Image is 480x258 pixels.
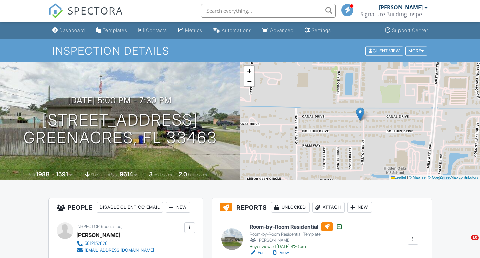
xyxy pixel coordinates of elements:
div: 9614 [120,171,133,178]
div: 2.0 [179,171,187,178]
div: Advanced [270,27,294,33]
div: New [166,202,190,213]
a: [EMAIL_ADDRESS][DOMAIN_NAME] [76,247,154,254]
div: Signature Building Inspections [360,11,428,18]
a: © MapTiler [409,175,427,179]
span: 10 [471,235,479,240]
h3: [DATE] 5:00 pm - 7:30 pm [68,96,172,105]
h1: Inspection Details [52,45,427,57]
span: Lot Size [104,172,119,177]
div: Unlocked [271,202,310,213]
div: Disable Client CC Email [97,202,163,213]
div: [EMAIL_ADDRESS][DOMAIN_NAME] [85,248,154,253]
span: − [247,77,251,85]
a: Contacts [135,24,170,37]
span: bathrooms [188,172,207,177]
div: More [405,46,427,55]
div: Room-by-Room Residential Template [250,232,343,237]
a: Edit [250,249,265,256]
div: 5612152826 [85,241,108,246]
a: Metrics [175,24,205,37]
a: © OpenStreetMap contributors [428,175,478,179]
a: Client View [365,48,405,53]
div: Automations [222,27,252,33]
div: [PERSON_NAME] [379,4,423,11]
a: View [271,249,289,256]
a: Room-by-Room Residential Room-by-Room Residential Template [PERSON_NAME] Buyer viewed [DATE] 8:36 pm [250,222,343,249]
span: SPECTORA [68,3,123,18]
div: 3 [149,171,153,178]
a: Zoom in [244,66,254,76]
span: (requested) [101,224,123,229]
h1: [STREET_ADDRESS] Greenacres, FL 33463 [23,111,217,147]
div: Settings [312,27,331,33]
h3: Reports [212,198,432,217]
img: The Best Home Inspection Software - Spectora [48,3,63,18]
span: sq.ft. [134,172,142,177]
div: Templates [103,27,127,33]
div: Attach [312,202,345,213]
a: Dashboard [50,24,88,37]
iframe: Intercom live chat [457,235,473,251]
a: 5612152826 [76,240,154,247]
span: sq. ft. [69,172,78,177]
div: New [347,202,372,213]
a: Templates [93,24,130,37]
input: Search everything... [201,4,336,18]
div: Buyer viewed [DATE] 8:36 pm [250,244,343,249]
a: Automations (Basic) [211,24,254,37]
a: Support Center [382,24,431,37]
div: 1591 [56,171,68,178]
a: Advanced [260,24,296,37]
div: Client View [365,46,403,55]
h3: People [49,198,203,217]
span: slab [91,172,98,177]
a: Settings [302,24,334,37]
div: Support Center [392,27,428,33]
a: SPECTORA [48,9,123,23]
a: Leaflet [391,175,406,179]
a: Zoom out [244,76,254,86]
span: + [247,67,251,75]
div: 1988 [36,171,50,178]
span: Built [28,172,35,177]
h6: Room-by-Room Residential [250,222,343,231]
span: | [407,175,408,179]
div: Contacts [146,27,167,33]
div: Metrics [185,27,202,33]
div: [PERSON_NAME] [250,237,343,244]
span: bedrooms [154,172,172,177]
img: Marker [356,107,364,121]
div: [PERSON_NAME] [76,230,120,240]
div: Dashboard [59,27,85,33]
span: Inspector [76,224,100,229]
